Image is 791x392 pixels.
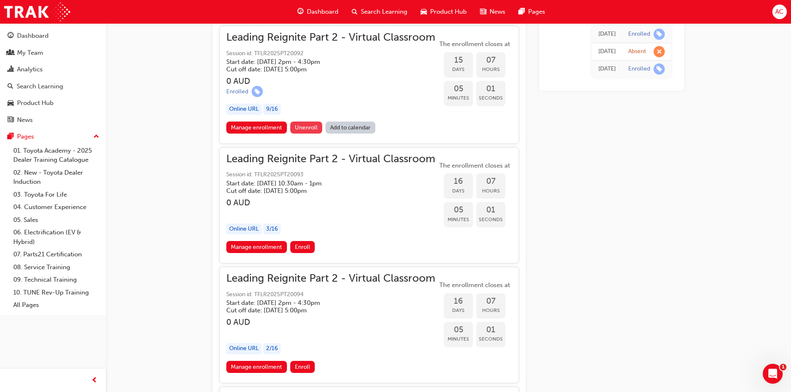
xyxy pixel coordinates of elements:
button: Pages [3,129,103,144]
a: 05. Sales [10,214,103,226]
span: news-icon [480,7,486,17]
h5: Cut off date: [DATE] 5:00pm [226,66,422,73]
h5: Cut off date: [DATE] 5:00pm [226,307,422,314]
a: 10. TUNE Rev-Up Training [10,286,103,299]
a: search-iconSearch Learning [345,3,414,20]
h5: Start date: [DATE] 2pm - 4:30pm [226,299,422,307]
span: Session id: TFLR2025PT20092 [226,49,435,58]
img: Trak [4,2,70,21]
div: Thu Jul 10 2025 12:44:44 GMT+1000 (Australian Eastern Standard Time) [598,64,616,74]
span: 01 [476,205,505,215]
span: Minutes [444,93,473,103]
span: guage-icon [7,32,14,40]
span: learningRecordVerb_ENROLL-icon [252,86,263,97]
span: AC [775,7,784,17]
button: Leading Reignite Part 2 - Virtual ClassroomSession id: TFLR2025PT20092Start date: [DATE] 2pm - 4:... [226,33,512,137]
a: 06. Electrification (EV & Hybrid) [10,226,103,248]
span: Days [444,306,473,315]
div: Thu Sep 25 2025 09:44:53 GMT+1000 (Australian Eastern Standard Time) [598,29,616,39]
span: Hours [476,186,505,196]
a: 02. New - Toyota Dealer Induction [10,166,103,188]
button: AC [772,5,787,19]
div: 2 / 16 [263,343,281,354]
span: Search Learning [361,7,407,17]
span: guage-icon [297,7,304,17]
a: 09. Technical Training [10,273,103,286]
a: Manage enrollment [226,122,287,134]
span: Minutes [444,334,473,344]
span: The enrollment closes at [437,161,512,170]
h5: Start date: [DATE] 2pm - 4:30pm [226,58,422,66]
span: 16 [444,297,473,306]
span: prev-icon [91,375,98,386]
span: Dashboard [307,7,338,17]
div: Enrolled [628,65,650,73]
a: Add to calendar [326,122,375,134]
span: 05 [444,84,473,94]
span: 15 [444,56,473,65]
span: 05 [444,205,473,215]
div: Wed Sep 24 2025 14:00:00 GMT+1000 (Australian Eastern Standard Time) [598,47,616,56]
span: Minutes [444,215,473,224]
a: guage-iconDashboard [291,3,345,20]
div: Enrolled [628,30,650,38]
span: people-icon [7,49,14,57]
span: 07 [476,297,505,306]
a: pages-iconPages [512,3,552,20]
a: Manage enrollment [226,361,287,373]
a: 08. Service Training [10,261,103,274]
button: Enroll [290,361,315,373]
span: Session id: TFLR2025PT20093 [226,170,435,180]
div: News [17,115,33,125]
a: Search Learning [3,79,103,94]
a: Manage enrollment [226,241,287,253]
span: Enroll [295,363,310,370]
a: news-iconNews [473,3,512,20]
div: Enrolled [226,88,248,96]
span: 07 [476,56,505,65]
span: Hours [476,65,505,74]
a: My Team [3,45,103,61]
h3: 0 AUD [226,317,435,327]
a: Product Hub [3,95,103,111]
a: 07. Parts21 Certification [10,248,103,261]
div: Analytics [17,65,43,74]
span: car-icon [421,7,427,17]
div: 3 / 16 [263,224,281,235]
a: All Pages [10,299,103,312]
span: learningRecordVerb_ABSENT-icon [654,46,665,57]
button: Leading Reignite Part 2 - Virtual ClassroomSession id: TFLR2025PT20094Start date: [DATE] 2pm - 4:... [226,274,512,376]
div: Product Hub [17,98,54,108]
span: car-icon [7,100,14,107]
span: 16 [444,177,473,186]
button: Unenroll [290,122,323,134]
span: Seconds [476,334,505,344]
h5: Start date: [DATE] 10:30am - 1pm [226,180,422,187]
div: Online URL [226,343,262,354]
span: pages-icon [519,7,525,17]
span: The enrollment closes at [437,39,512,49]
a: car-iconProduct Hub [414,3,473,20]
a: Dashboard [3,28,103,44]
span: Days [444,186,473,196]
span: News [490,7,505,17]
span: Leading Reignite Part 2 - Virtual Classroom [226,33,435,42]
span: 05 [444,325,473,335]
span: Leading Reignite Part 2 - Virtual Classroom [226,154,435,164]
span: 07 [476,177,505,186]
span: up-icon [93,131,99,142]
div: Dashboard [17,31,49,41]
span: search-icon [7,83,13,90]
button: DashboardMy TeamAnalyticsSearch LearningProduct HubNews [3,27,103,129]
span: Seconds [476,215,505,224]
span: Unenroll [295,124,318,131]
span: learningRecordVerb_ENROLL-icon [654,29,665,40]
div: Online URL [226,104,262,115]
h3: 0 AUD [226,198,435,207]
a: 03. Toyota For Life [10,188,103,201]
div: Absent [628,48,646,56]
span: learningRecordVerb_ENROLL-icon [654,63,665,75]
span: Product Hub [430,7,467,17]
